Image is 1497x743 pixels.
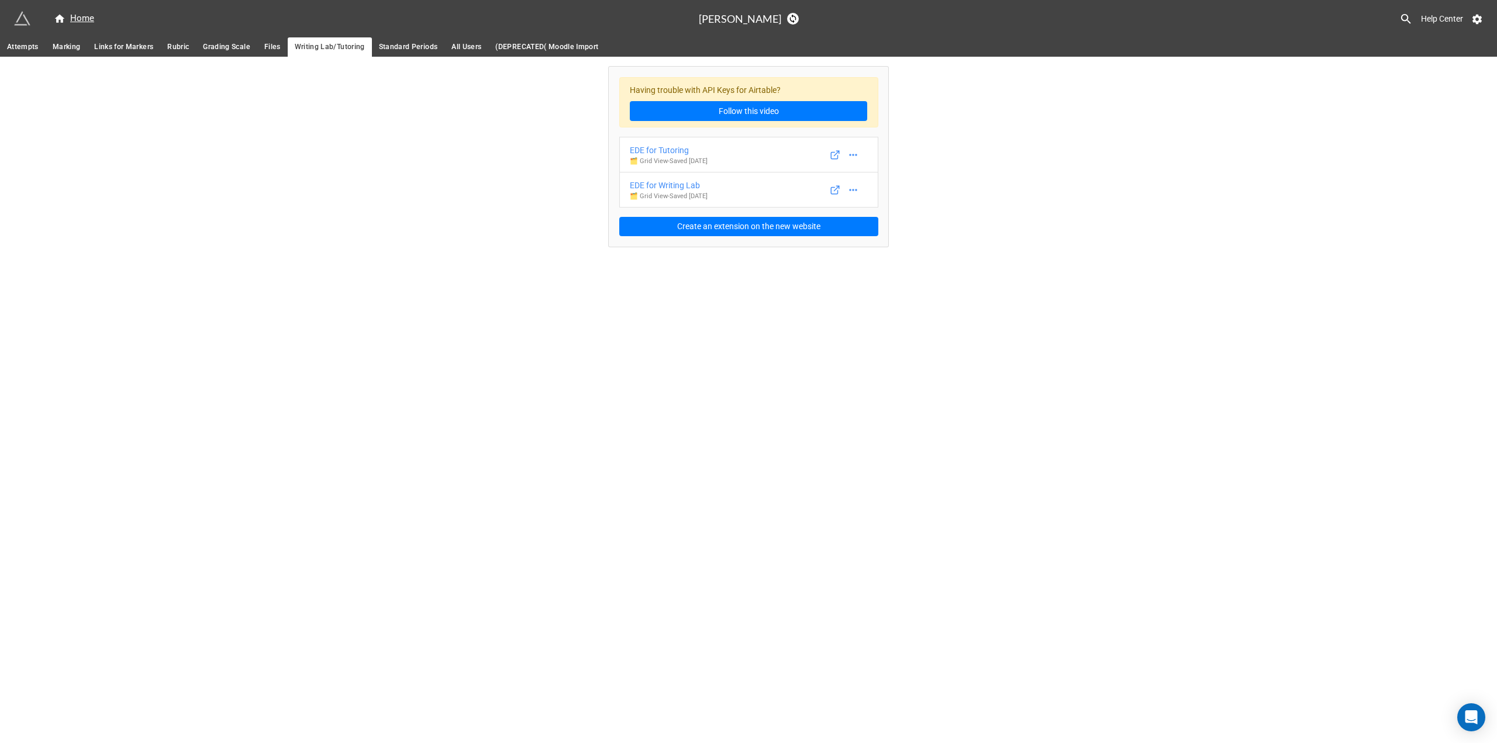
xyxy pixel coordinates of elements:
span: Attempts [7,41,39,53]
span: (DEPRECATED( Moodle Import [495,41,598,53]
img: miniextensions-icon.73ae0678.png [14,11,30,27]
p: 🗂️ Grid View - Saved [DATE] [630,157,708,166]
div: Home [54,12,94,26]
a: Home [47,12,101,26]
a: Sync Base Structure [787,13,799,25]
div: EDE for Writing Lab [630,179,708,192]
button: Create an extension on the new website [619,217,878,237]
span: Grading Scale [203,41,250,53]
div: EDE for Tutoring [630,144,708,157]
a: EDE for Writing Lab🗂️ Grid View-Saved [DATE] [619,172,878,208]
a: Follow this video [630,101,867,121]
a: EDE for Tutoring🗂️ Grid View-Saved [DATE] [619,137,878,172]
span: Links for Markers [94,41,153,53]
span: Writing Lab/Tutoring [295,41,365,53]
span: Standard Periods [379,41,438,53]
span: Rubric [167,41,189,53]
h3: [PERSON_NAME] [699,13,781,24]
span: Files [264,41,281,53]
a: Help Center [1413,8,1471,29]
div: Having trouble with API Keys for Airtable? [619,77,878,128]
p: 🗂️ Grid View - Saved [DATE] [630,192,708,201]
div: Open Intercom Messenger [1457,703,1485,731]
span: All Users [451,41,481,53]
span: Marking [53,41,80,53]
